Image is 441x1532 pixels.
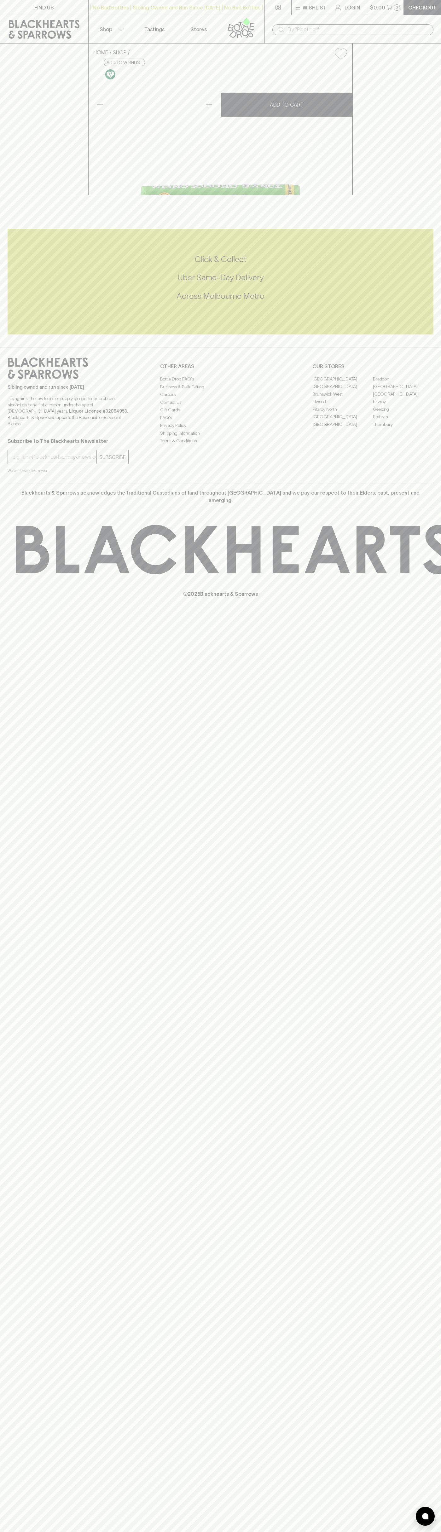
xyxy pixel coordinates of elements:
[160,383,281,391] a: Business & Bulk Gifting
[373,421,433,428] a: Thornbury
[8,437,129,445] p: Subscribe to The Blackhearts Newsletter
[8,384,129,390] p: Sibling owned and run since [DATE]
[113,49,126,55] a: SHOP
[312,383,373,390] a: [GEOGRAPHIC_DATA]
[69,409,127,414] strong: Liquor License #32064953
[8,272,433,283] h5: Uber Same-Day Delivery
[345,4,360,11] p: Login
[177,15,221,43] a: Stores
[396,6,398,9] p: 0
[105,69,115,79] img: Vegan
[160,398,281,406] a: Contact Us
[160,414,281,421] a: FAQ's
[144,26,165,33] p: Tastings
[312,375,373,383] a: [GEOGRAPHIC_DATA]
[132,15,177,43] a: Tastings
[94,49,108,55] a: HOME
[312,405,373,413] a: Fitzroy North
[373,390,433,398] a: [GEOGRAPHIC_DATA]
[312,421,373,428] a: [GEOGRAPHIC_DATA]
[8,467,129,474] p: We will never spam you
[373,383,433,390] a: [GEOGRAPHIC_DATA]
[89,15,133,43] button: Shop
[312,398,373,405] a: Elwood
[303,4,327,11] p: Wishlist
[99,453,126,461] p: SUBSCRIBE
[160,422,281,429] a: Privacy Policy
[332,46,350,62] button: Add to wishlist
[160,429,281,437] a: Shipping Information
[12,489,429,504] p: Blackhearts & Sparrows acknowledges the traditional Custodians of land throughout [GEOGRAPHIC_DAT...
[100,26,112,33] p: Shop
[287,25,428,35] input: Try "Pinot noir"
[104,59,145,66] button: Add to wishlist
[13,452,96,462] input: e.g. jane@blackheartsandsparrows.com.au
[160,375,281,383] a: Bottle Drop FAQ's
[160,391,281,398] a: Careers
[373,413,433,421] a: Prahran
[160,437,281,445] a: Terms & Conditions
[8,395,129,427] p: It is against the law to sell or supply alcohol to, or to obtain alcohol on behalf of a person un...
[312,390,373,398] a: Brunswick West
[160,406,281,414] a: Gift Cards
[373,405,433,413] a: Geelong
[370,4,385,11] p: $0.00
[34,4,54,11] p: FIND US
[408,4,437,11] p: Checkout
[97,450,128,464] button: SUBSCRIBE
[8,229,433,334] div: Call to action block
[312,363,433,370] p: OUR STORES
[373,398,433,405] a: Fitzroy
[89,65,352,195] img: 25424.png
[104,68,117,81] a: Made without the use of any animal products.
[373,375,433,383] a: Braddon
[8,291,433,301] h5: Across Melbourne Metro
[270,101,304,108] p: ADD TO CART
[221,93,352,117] button: ADD TO CART
[160,363,281,370] p: OTHER AREAS
[8,254,433,264] h5: Click & Collect
[312,413,373,421] a: [GEOGRAPHIC_DATA]
[422,1513,428,1519] img: bubble-icon
[190,26,207,33] p: Stores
